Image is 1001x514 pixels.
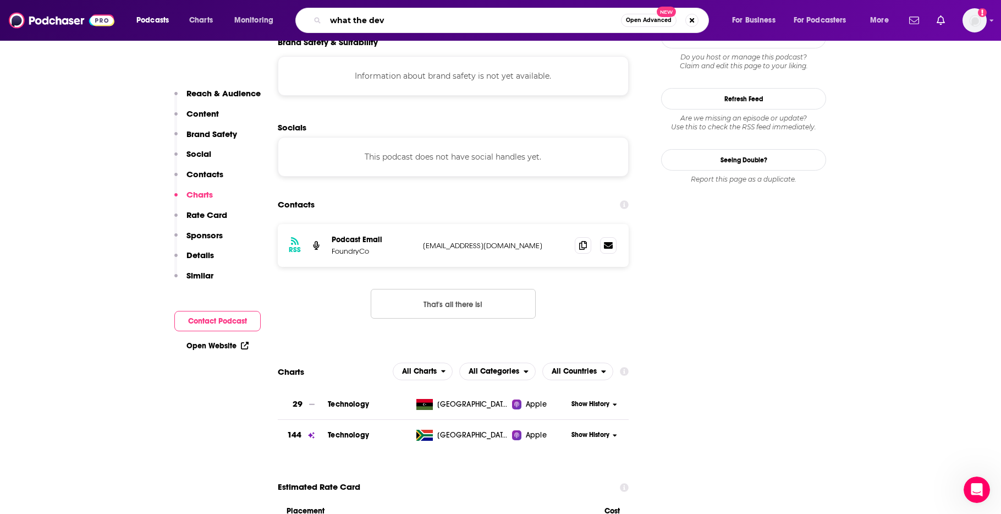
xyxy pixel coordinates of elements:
[469,368,519,375] span: All Categories
[174,270,213,291] button: Similar
[278,137,629,177] div: This podcast does not have social handles yet.
[371,289,536,319] button: Nothing here.
[174,88,261,108] button: Reach & Audience
[552,368,597,375] span: All Countries
[278,37,378,47] h2: Brand Safety & Suitability
[568,430,621,440] button: Show History
[412,430,513,441] a: [GEOGRAPHIC_DATA]
[186,250,214,260] p: Details
[978,8,987,17] svg: Add a profile image
[328,430,369,440] a: Technology
[289,245,301,254] h3: RSS
[964,477,990,503] iframe: Intercom live chat
[234,13,273,28] span: Monitoring
[129,12,183,29] button: open menu
[393,363,453,380] button: open menu
[862,12,903,29] button: open menu
[459,363,536,380] button: open menu
[186,108,219,119] p: Content
[186,88,261,99] p: Reach & Audience
[174,189,213,210] button: Charts
[278,367,304,377] h2: Charts
[626,18,672,23] span: Open Advanced
[332,247,414,256] p: FoundryCo
[794,13,846,28] span: For Podcasters
[412,399,513,410] a: [GEOGRAPHIC_DATA]
[174,230,223,250] button: Sponsors
[870,13,889,28] span: More
[571,400,609,409] span: Show History
[174,169,223,189] button: Contacts
[437,399,509,410] span: Libya
[661,88,826,110] button: Refresh Feed
[571,430,609,440] span: Show History
[174,210,227,230] button: Rate Card
[963,8,987,32] button: Show profile menu
[787,12,862,29] button: open menu
[932,11,949,30] a: Show notifications dropdown
[661,53,826,70] div: Claim and edit this page to your liking.
[182,12,219,29] a: Charts
[227,12,288,29] button: open menu
[174,108,219,129] button: Content
[657,7,676,17] span: New
[174,129,237,149] button: Brand Safety
[905,11,923,30] a: Show notifications dropdown
[542,363,613,380] h2: Countries
[332,235,414,244] p: Podcast Email
[306,8,719,33] div: Search podcasts, credits, & more...
[661,53,826,62] span: Do you host or manage this podcast?
[661,149,826,171] a: Seeing Double?
[174,311,261,331] button: Contact Podcast
[186,149,211,159] p: Social
[393,363,453,380] h2: Platforms
[189,13,213,28] span: Charts
[512,399,568,410] a: Apple
[437,430,509,441] span: South Africa
[278,477,360,497] span: Estimated Rate Card
[174,149,211,169] button: Social
[293,398,302,411] h3: 29
[512,430,568,441] a: Apple
[661,114,826,132] div: Are we missing an episode or update? Use this to check the RSS feed immediately.
[402,368,437,375] span: All Charts
[186,230,223,240] p: Sponsors
[661,175,826,184] div: Report this page as a duplicate.
[278,420,328,450] a: 144
[724,12,789,29] button: open menu
[186,129,237,139] p: Brand Safety
[328,400,369,409] a: Technology
[963,8,987,32] img: User Profile
[621,14,676,27] button: Open AdvancedNew
[136,13,169,28] span: Podcasts
[287,429,301,441] h3: 144
[542,363,613,380] button: open menu
[9,10,114,31] img: Podchaser - Follow, Share and Rate Podcasts
[186,341,249,351] a: Open Website
[526,430,547,441] span: Apple
[568,400,621,409] button: Show History
[186,169,223,179] p: Contacts
[459,363,536,380] h2: Categories
[963,8,987,32] span: Logged in as kindrieri
[186,270,213,281] p: Similar
[423,241,566,250] p: [EMAIL_ADDRESS][DOMAIN_NAME]
[278,194,315,215] h2: Contacts
[732,13,776,28] span: For Business
[278,56,629,96] div: Information about brand safety is not yet available.
[278,122,629,133] h2: Socials
[186,210,227,220] p: Rate Card
[526,399,547,410] span: Apple
[174,250,214,270] button: Details
[278,389,328,419] a: 29
[326,12,621,29] input: Search podcasts, credits, & more...
[186,189,213,200] p: Charts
